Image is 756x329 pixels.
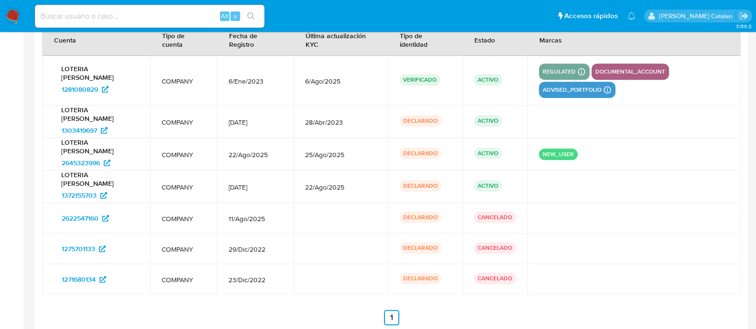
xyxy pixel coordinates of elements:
[241,10,261,23] button: search-icon
[735,22,751,30] span: 3.156.0
[564,11,618,21] span: Accesos rápidos
[658,11,735,21] p: rociodaniela.benavidescatalan@mercadolibre.cl
[627,12,635,20] a: Notificaciones
[221,11,229,21] span: Alt
[739,11,749,21] a: Salir
[234,11,237,21] span: s
[35,10,264,22] input: Buscar usuario o caso...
